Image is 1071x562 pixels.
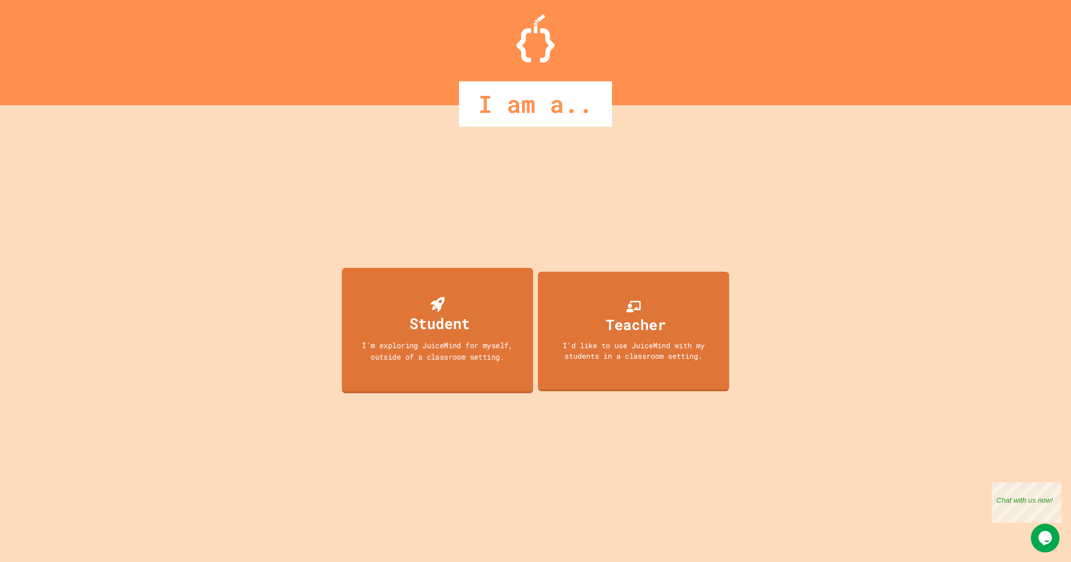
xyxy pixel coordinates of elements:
[410,312,470,334] div: Student
[459,81,612,127] div: I am a..
[606,314,666,335] div: Teacher
[547,340,720,362] div: I'd like to use JuiceMind with my students in a classroom setting.
[351,340,524,362] div: I'm exploring JuiceMind for myself, outside of a classroom setting.
[516,14,555,63] img: Logo.svg
[1031,524,1061,552] iframe: chat widget
[992,482,1061,523] iframe: chat widget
